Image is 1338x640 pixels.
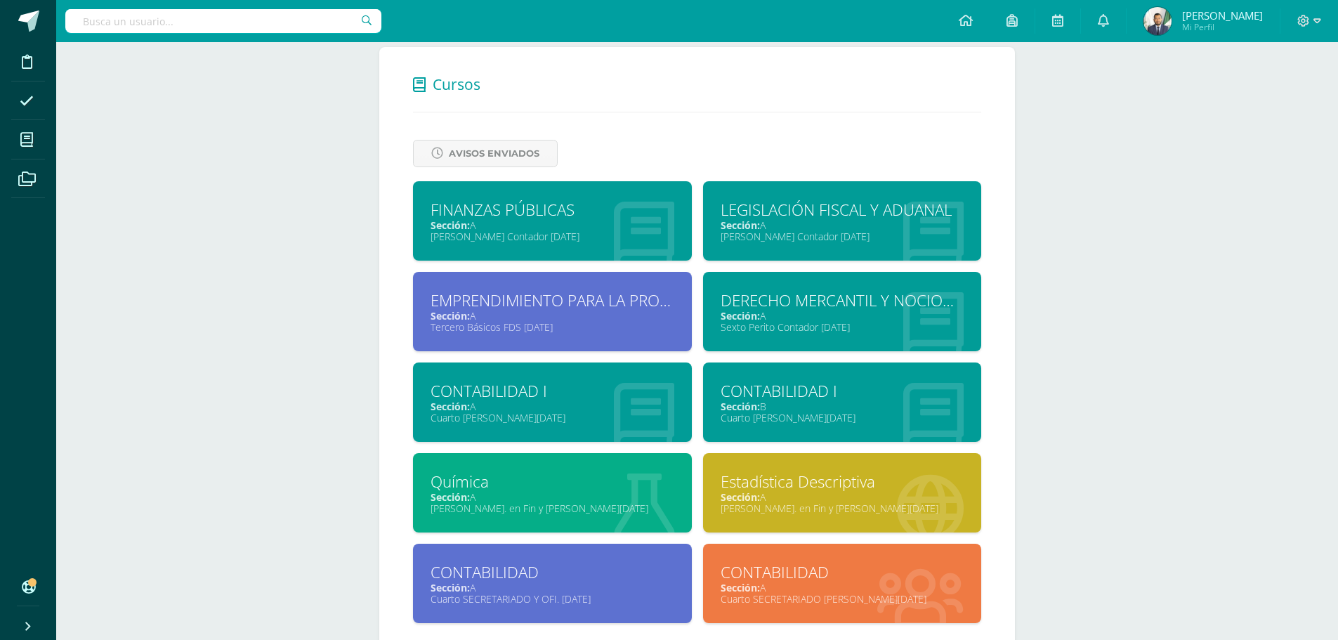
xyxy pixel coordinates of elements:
[721,490,760,504] span: Sección:
[721,380,964,402] div: CONTABILIDAD I
[413,272,692,351] a: EMPRENDIMIENTO PARA LA PRODUCTIVIDADSección:ATercero Básicos FDS [DATE]
[431,218,470,232] span: Sección:
[413,544,692,623] a: CONTABILIDADSección:ACuarto SECRETARIADO Y OFI. [DATE]
[431,561,674,583] div: CONTABILIDAD
[431,289,674,311] div: EMPRENDIMIENTO PARA LA PRODUCTIVIDAD
[1182,21,1263,33] span: Mi Perfil
[431,320,674,334] div: Tercero Básicos FDS [DATE]
[703,453,982,533] a: Estadística DescriptivaSección:A[PERSON_NAME]. en Fin y [PERSON_NAME][DATE]
[721,218,760,232] span: Sección:
[721,199,964,221] div: LEGISLACIÓN FISCAL Y ADUANAL
[721,561,964,583] div: CONTABILIDAD
[431,218,674,232] div: A
[65,9,381,33] input: Busca un usuario...
[413,453,692,533] a: QuímicaSección:A[PERSON_NAME]. en Fin y [PERSON_NAME][DATE]
[431,309,470,322] span: Sección:
[1182,8,1263,22] span: [PERSON_NAME]
[431,490,470,504] span: Sección:
[431,581,674,594] div: A
[431,581,470,594] span: Sección:
[721,411,964,424] div: Cuarto [PERSON_NAME][DATE]
[431,309,674,322] div: A
[433,74,480,94] span: Cursos
[413,181,692,261] a: FINANZAS PÚBLICASSección:A[PERSON_NAME] Contador [DATE]
[721,309,760,322] span: Sección:
[721,218,964,232] div: A
[721,581,760,594] span: Sección:
[721,320,964,334] div: Sexto Perito Contador [DATE]
[721,490,964,504] div: A
[431,471,674,492] div: Química
[721,400,760,413] span: Sección:
[431,400,674,413] div: A
[431,230,674,243] div: [PERSON_NAME] Contador [DATE]
[721,592,964,606] div: Cuarto SECRETARIADO [PERSON_NAME][DATE]
[431,502,674,515] div: [PERSON_NAME]. en Fin y [PERSON_NAME][DATE]
[413,140,558,167] a: Avisos Enviados
[721,502,964,515] div: [PERSON_NAME]. en Fin y [PERSON_NAME][DATE]
[431,199,674,221] div: FINANZAS PÚBLICAS
[721,309,964,322] div: A
[703,181,982,261] a: LEGISLACIÓN FISCAL Y ADUANALSección:A[PERSON_NAME] Contador [DATE]
[703,272,982,351] a: DERECHO MERCANTIL Y NOCIONES DE DERECHO LABORALSección:ASexto Perito Contador [DATE]
[431,380,674,402] div: CONTABILIDAD I
[413,363,692,442] a: CONTABILIDAD ISección:ACuarto [PERSON_NAME][DATE]
[703,363,982,442] a: CONTABILIDAD ISección:BCuarto [PERSON_NAME][DATE]
[721,400,964,413] div: B
[721,471,964,492] div: Estadística Descriptiva
[1143,7,1172,35] img: f505c26a337efa3a5a39bdf94c7c94b4.png
[449,141,539,166] span: Avisos Enviados
[431,592,674,606] div: Cuarto SECRETARIADO Y OFI. [DATE]
[431,400,470,413] span: Sección:
[721,289,964,311] div: DERECHO MERCANTIL Y NOCIONES DE DERECHO LABORAL
[431,411,674,424] div: Cuarto [PERSON_NAME][DATE]
[721,230,964,243] div: [PERSON_NAME] Contador [DATE]
[431,490,674,504] div: A
[721,581,964,594] div: A
[703,544,982,623] a: CONTABILIDADSección:ACuarto SECRETARIADO [PERSON_NAME][DATE]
